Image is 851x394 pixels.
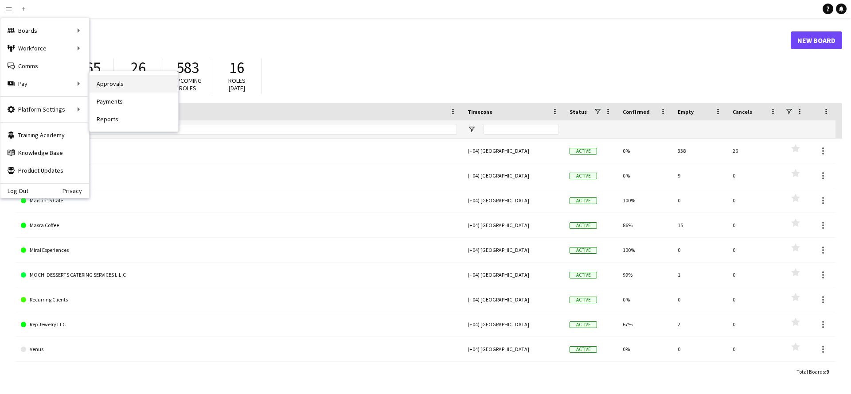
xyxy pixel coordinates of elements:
[570,297,597,303] span: Active
[733,108,752,115] span: Cancels
[176,58,199,77] span: 583
[617,263,672,287] div: 99%
[570,173,597,179] span: Active
[727,163,782,188] div: 0
[21,312,457,337] a: Rep Jewelry LLC
[672,287,727,312] div: 0
[462,312,564,336] div: (+04) [GEOGRAPHIC_DATA]
[570,222,597,229] span: Active
[21,163,457,188] a: Adhoc (One Off Jobs)
[727,312,782,336] div: 0
[462,163,564,188] div: (+04) [GEOGRAPHIC_DATA]
[0,22,89,39] div: Boards
[90,110,178,128] a: Reports
[617,163,672,188] div: 0%
[570,272,597,278] span: Active
[462,263,564,287] div: (+04) [GEOGRAPHIC_DATA]
[21,213,457,238] a: Masra Coffee
[617,139,672,163] div: 0%
[462,238,564,262] div: (+04) [GEOGRAPHIC_DATA]
[617,238,672,262] div: 100%
[484,124,559,135] input: Timezone Filter Input
[0,100,89,118] div: Platform Settings
[570,247,597,254] span: Active
[462,337,564,361] div: (+04) [GEOGRAPHIC_DATA]
[131,58,146,77] span: 26
[37,124,457,135] input: Board name Filter Input
[228,77,246,92] span: Roles [DATE]
[672,312,727,336] div: 2
[617,188,672,212] div: 100%
[727,263,782,287] div: 0
[672,188,727,212] div: 0
[21,188,457,213] a: Maisan15 Cafe
[727,188,782,212] div: 0
[21,337,457,362] a: Venus
[0,162,89,179] a: Product Updates
[468,108,492,115] span: Timezone
[0,126,89,144] a: Training Academy
[672,337,727,361] div: 0
[462,139,564,163] div: (+04) [GEOGRAPHIC_DATA]
[0,187,28,194] a: Log Out
[570,148,597,155] span: Active
[16,34,791,47] h1: Boards
[468,125,476,133] button: Open Filter Menu
[0,75,89,93] div: Pay
[0,144,89,162] a: Knowledge Base
[672,213,727,237] div: 15
[90,75,178,93] a: Approvals
[570,197,597,204] span: Active
[21,238,457,263] a: Miral Experiences
[796,363,829,380] div: :
[0,57,89,75] a: Comms
[21,263,457,287] a: MOCHI DESSERTS CATERING SERVICES L.L.C
[462,213,564,237] div: (+04) [GEOGRAPHIC_DATA]
[570,346,597,353] span: Active
[0,39,89,57] div: Workforce
[727,287,782,312] div: 0
[678,108,694,115] span: Empty
[672,263,727,287] div: 1
[727,139,782,163] div: 26
[229,58,244,77] span: 16
[623,108,650,115] span: Confirmed
[462,287,564,312] div: (+04) [GEOGRAPHIC_DATA]
[672,139,727,163] div: 338
[21,139,457,163] a: 7 Management
[570,321,597,328] span: Active
[727,337,782,361] div: 0
[617,312,672,336] div: 67%
[826,368,829,375] span: 9
[796,368,825,375] span: Total Boards
[617,287,672,312] div: 0%
[791,31,842,49] a: New Board
[617,213,672,237] div: 86%
[90,93,178,110] a: Payments
[462,188,564,212] div: (+04) [GEOGRAPHIC_DATA]
[173,77,202,92] span: Upcoming roles
[727,213,782,237] div: 0
[727,238,782,262] div: 0
[21,287,457,312] a: Recurring Clients
[570,108,587,115] span: Status
[617,337,672,361] div: 0%
[672,238,727,262] div: 0
[62,187,89,194] a: Privacy
[672,163,727,188] div: 9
